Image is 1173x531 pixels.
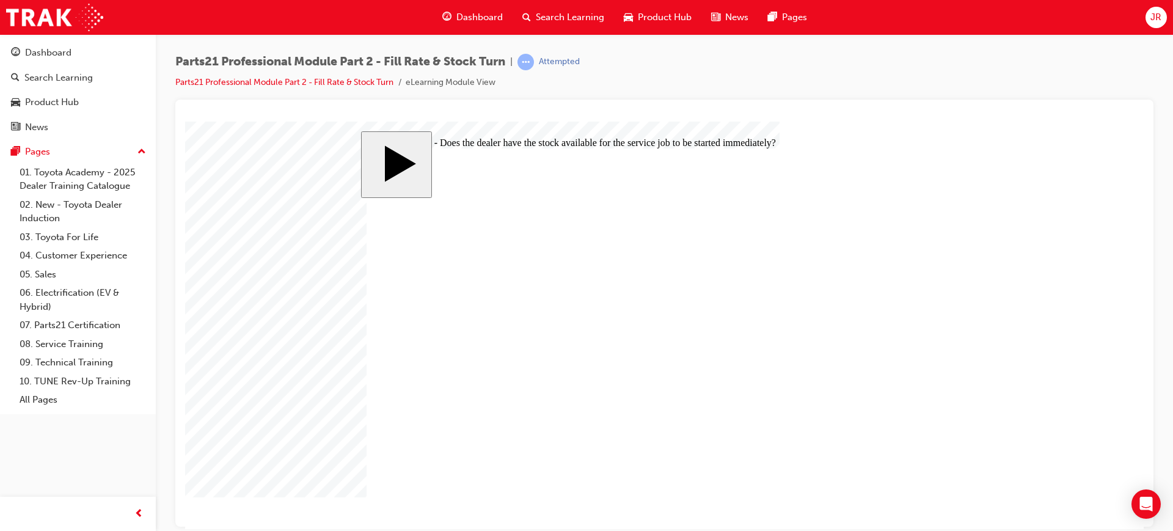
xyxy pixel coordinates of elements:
span: guage-icon [442,10,451,25]
div: Pages [25,145,50,159]
div: Open Intercom Messenger [1131,489,1161,519]
span: news-icon [11,122,20,133]
span: | [510,55,513,69]
span: search-icon [11,73,20,84]
button: JR [1146,7,1167,28]
a: 02. New - Toyota Dealer Induction [15,196,151,228]
a: All Pages [15,390,151,409]
span: prev-icon [134,507,144,522]
a: pages-iconPages [758,5,817,30]
div: Search Learning [24,71,93,85]
div: News [25,120,48,134]
a: 07. Parts21 Certification [15,316,151,335]
div: Dashboard [25,46,71,60]
span: pages-icon [768,10,777,25]
div: Product Hub [25,95,79,109]
a: Search Learning [5,67,151,89]
span: Product Hub [638,10,692,24]
span: Search Learning [536,10,604,24]
img: Trak [6,4,103,31]
a: car-iconProduct Hub [614,5,701,30]
a: 05. Sales [15,265,151,284]
a: search-iconSearch Learning [513,5,614,30]
div: Attempted [539,56,580,68]
a: News [5,116,151,139]
span: news-icon [711,10,720,25]
a: guage-iconDashboard [433,5,513,30]
li: eLearning Module View [406,76,495,90]
span: pages-icon [11,147,20,158]
span: guage-icon [11,48,20,59]
span: search-icon [522,10,531,25]
span: Pages [782,10,807,24]
div: Parts 21 Cluster 2 Start Course [176,10,783,398]
button: Pages [5,141,151,163]
a: news-iconNews [701,5,758,30]
button: Start [176,10,247,76]
a: 10. TUNE Rev-Up Training [15,372,151,391]
span: up-icon [137,144,146,160]
a: Product Hub [5,91,151,114]
span: car-icon [11,97,20,108]
span: News [725,10,748,24]
a: 09. Technical Training [15,353,151,372]
a: Parts21 Professional Module Part 2 - Fill Rate & Stock Turn [175,77,393,87]
a: 08. Service Training [15,335,151,354]
a: 03. Toyota For Life [15,228,151,247]
span: Dashboard [456,10,503,24]
a: 06. Electrification (EV & Hybrid) [15,284,151,316]
button: DashboardSearch LearningProduct HubNews [5,39,151,141]
span: car-icon [624,10,633,25]
a: 04. Customer Experience [15,246,151,265]
span: learningRecordVerb_ATTEMPT-icon [517,54,534,70]
a: 01. Toyota Academy - 2025 Dealer Training Catalogue [15,163,151,196]
span: JR [1150,10,1161,24]
a: Dashboard [5,42,151,64]
span: Parts21 Professional Module Part 2 - Fill Rate & Stock Turn [175,55,505,69]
